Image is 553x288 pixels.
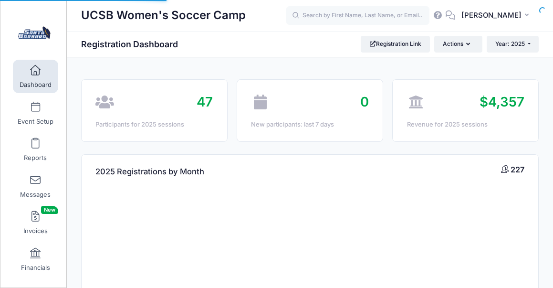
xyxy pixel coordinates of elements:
[13,243,58,276] a: Financials
[20,191,51,199] span: Messages
[81,39,186,49] h1: Registration Dashboard
[511,165,524,174] span: 227
[13,133,58,166] a: Reports
[95,120,213,129] div: Participants for 2025 sessions
[407,120,524,129] div: Revenue for 2025 sessions
[18,117,53,126] span: Event Setup
[286,6,429,25] input: Search by First Name, Last Name, or Email...
[361,36,430,52] a: Registration Link
[81,5,246,27] h1: UCSB Women's Soccer Camp
[23,227,48,235] span: Invoices
[461,10,522,21] span: [PERSON_NAME]
[251,120,368,129] div: New participants: last 7 days
[13,170,58,203] a: Messages
[197,94,213,110] span: 47
[487,36,539,52] button: Year: 2025
[21,264,50,272] span: Financials
[0,10,67,55] a: UCSB Women's Soccer Camp
[13,60,58,93] a: Dashboard
[480,94,524,110] span: $4,357
[95,158,204,185] h4: 2025 Registrations by Month
[455,5,539,27] button: [PERSON_NAME]
[16,15,52,51] img: UCSB Women's Soccer Camp
[41,206,58,214] span: New
[13,206,58,239] a: InvoicesNew
[20,81,52,89] span: Dashboard
[495,40,525,47] span: Year: 2025
[24,154,47,162] span: Reports
[434,36,482,52] button: Actions
[13,96,58,130] a: Event Setup
[360,94,369,110] span: 0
